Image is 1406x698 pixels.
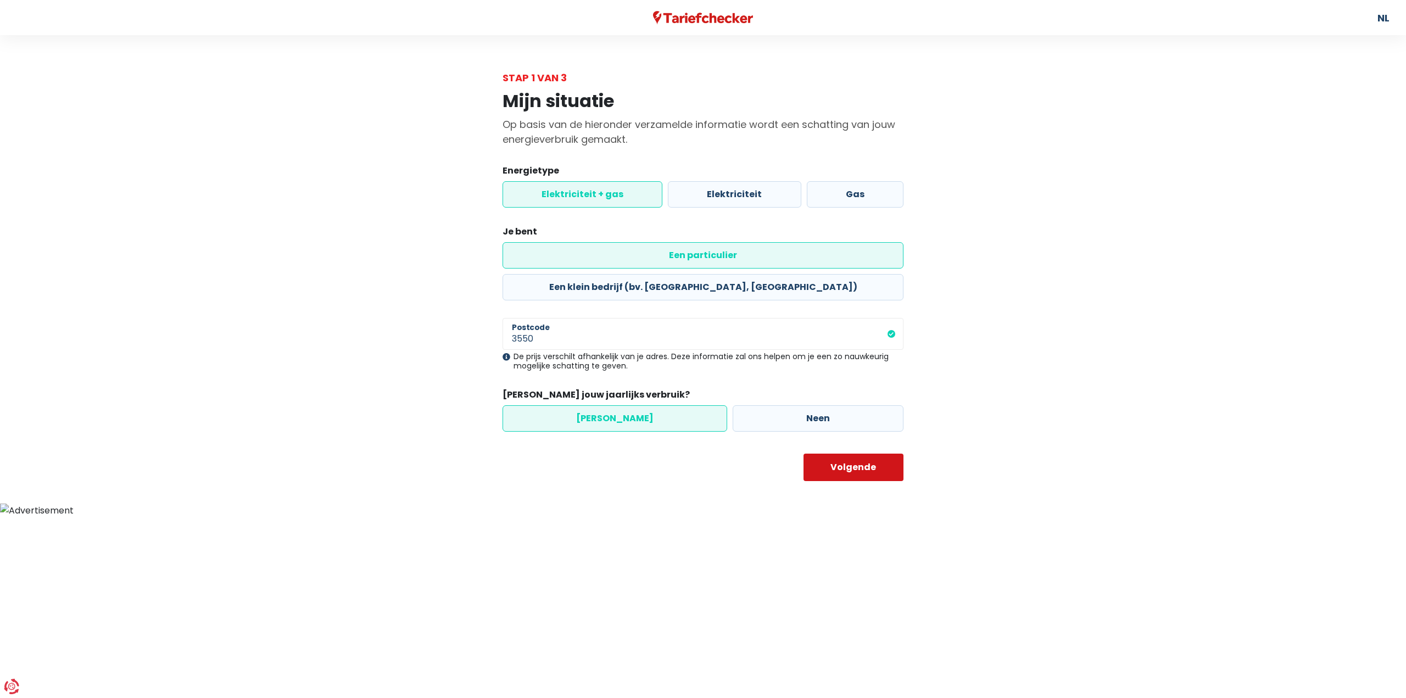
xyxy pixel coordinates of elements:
label: Een klein bedrijf (bv. [GEOGRAPHIC_DATA], [GEOGRAPHIC_DATA]) [503,274,903,300]
label: Neen [733,405,903,432]
button: Volgende [804,454,904,481]
label: Elektriciteit [668,181,801,208]
div: De prijs verschilt afhankelijk van je adres. Deze informatie zal ons helpen om je een zo nauwkeur... [503,352,903,371]
img: Tariefchecker logo [653,11,753,25]
legend: Energietype [503,164,903,181]
input: 1000 [503,318,903,350]
div: Stap 1 van 3 [503,70,903,85]
h1: Mijn situatie [503,91,903,111]
legend: [PERSON_NAME] jouw jaarlijks verbruik? [503,388,903,405]
label: Elektriciteit + gas [503,181,662,208]
label: [PERSON_NAME] [503,405,727,432]
label: Een particulier [503,242,903,269]
label: Gas [807,181,903,208]
legend: Je bent [503,225,903,242]
p: Op basis van de hieronder verzamelde informatie wordt een schatting van jouw energieverbruik gema... [503,117,903,147]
